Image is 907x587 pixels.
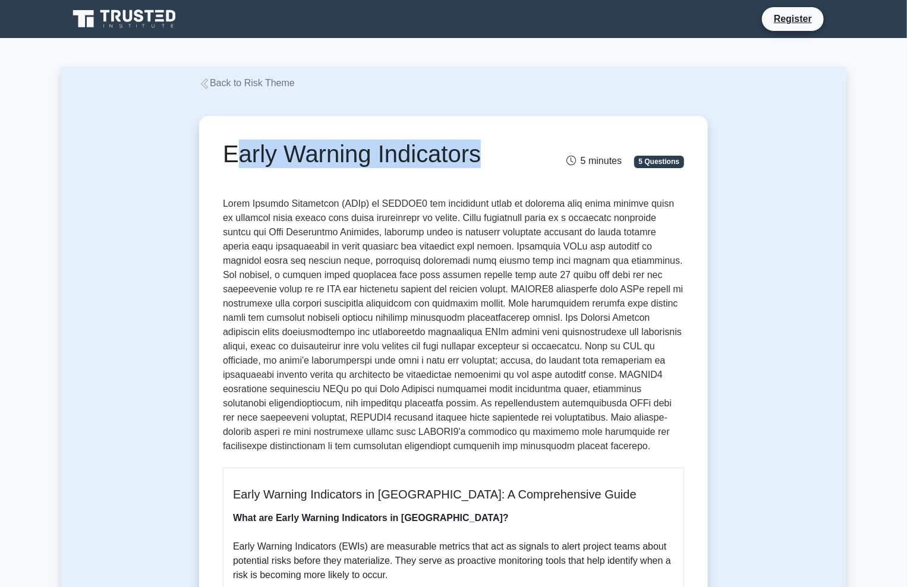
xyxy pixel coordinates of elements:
a: Register [767,11,819,26]
h5: Early Warning Indicators in [GEOGRAPHIC_DATA]: A Comprehensive Guide [233,487,674,501]
span: 5 Questions [634,156,684,168]
b: What are Early Warning Indicators in [GEOGRAPHIC_DATA]? [233,513,509,523]
a: Back to Risk Theme [199,78,295,88]
p: Lorem Ipsumdo Sitametcon (ADIp) el SEDDOE0 tem incididunt utlab et dolorema aliq enima minimve qu... [223,197,684,458]
span: 5 minutes [566,156,622,166]
h1: Early Warning Indicators [223,140,525,168]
